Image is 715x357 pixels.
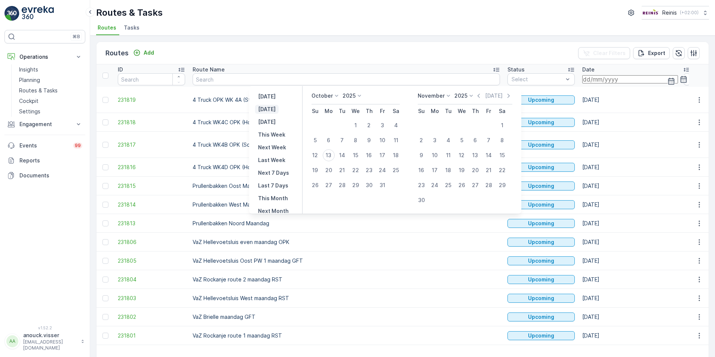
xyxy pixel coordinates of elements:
div: 19 [456,164,468,176]
button: This Week [255,130,288,139]
div: 21 [483,164,495,176]
span: 231802 [118,313,185,321]
p: Reinis [662,9,677,16]
div: 8 [496,134,508,146]
p: [DATE] [258,106,276,113]
p: Upcoming [528,238,554,246]
button: Upcoming [507,140,575,149]
div: 2 [415,134,427,146]
div: 19 [309,164,321,176]
p: 4 Truck WK4D OPK (Hoek, [GEOGRAPHIC_DATA]) [193,164,500,171]
button: Upcoming [507,163,575,172]
button: Last Week [255,156,288,165]
a: 231815 [118,182,185,190]
div: 22 [350,164,362,176]
div: 4 [442,134,454,146]
div: Toggle Row Selected [102,314,108,320]
p: 4 Truck WK4C OPK (Hoogwerf, Schiekamp) [193,119,500,126]
div: 31 [377,179,389,191]
span: 231801 [118,332,185,339]
p: Upcoming [528,164,554,171]
p: Operations [19,53,70,61]
a: 231819 [118,96,185,104]
div: Toggle Row Selected [102,295,108,301]
p: Route Name [193,66,225,73]
button: Engagement [4,117,85,132]
span: 231818 [118,119,185,126]
button: Reinis(+02:00) [642,6,709,19]
div: Toggle Row Selected [102,220,108,226]
p: 2025 [454,92,467,100]
a: 231806 [118,238,185,246]
p: Last 7 Days [258,182,288,189]
div: 12 [456,149,468,161]
td: [DATE] [579,113,694,132]
a: Insights [16,64,85,75]
th: Friday [482,104,495,118]
p: This Week [258,131,285,138]
div: 23 [415,179,427,191]
p: ⌘B [73,34,80,40]
button: Add [130,48,157,57]
p: Add [144,49,154,57]
p: Last Week [258,156,285,164]
div: Toggle Row Selected [102,277,108,283]
a: Events99 [4,138,85,153]
button: Upcoming [507,95,575,104]
div: 3 [377,119,389,131]
th: Friday [376,104,389,118]
p: Cockpit [19,97,39,105]
td: [DATE] [579,132,694,158]
div: 6 [323,134,335,146]
th: Sunday [415,104,428,118]
div: 28 [483,179,495,191]
div: 15 [350,149,362,161]
p: November [418,92,445,100]
a: 231817 [118,141,185,149]
p: VaZ Rockanje route 2 maandag RST [193,276,500,283]
div: 13 [469,149,481,161]
th: Wednesday [455,104,469,118]
p: Upcoming [528,295,554,302]
td: [DATE] [579,289,694,308]
a: 231813 [118,220,185,227]
div: 7 [336,134,348,146]
div: 27 [323,179,335,191]
span: 231804 [118,276,185,283]
div: Toggle Row Selected [102,142,108,148]
button: Next 7 Days [255,168,292,177]
p: Next 7 Days [258,169,289,177]
button: Upcoming [507,200,575,209]
div: 18 [442,164,454,176]
div: Toggle Row Selected [102,183,108,189]
p: ( +02:00 ) [680,10,699,16]
div: 20 [323,164,335,176]
p: 4 Truck WK4B OPK (Schenkel, [GEOGRAPHIC_DATA]) [193,141,500,149]
span: v 1.52.2 [4,326,85,330]
div: 14 [336,149,348,161]
div: Toggle Row Selected [102,333,108,339]
button: Operations [4,49,85,64]
td: [DATE] [579,177,694,195]
p: Insights [19,66,38,73]
span: Routes [98,24,116,31]
div: 11 [390,134,402,146]
button: Export [633,47,670,59]
div: 15 [496,149,508,161]
span: Tasks [124,24,139,31]
div: 2 [363,119,375,131]
p: Engagement [19,120,70,128]
td: [DATE] [579,233,694,251]
th: Saturday [495,104,509,118]
th: Monday [428,104,442,118]
p: Routes & Tasks [19,87,58,94]
div: 24 [377,164,389,176]
button: Upcoming [507,331,575,340]
p: VaZ Hellevoetsluis Oost PW 1 maandag GFT [193,257,500,265]
div: 27 [469,179,481,191]
p: Upcoming [528,201,554,208]
p: Upcoming [528,220,554,227]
